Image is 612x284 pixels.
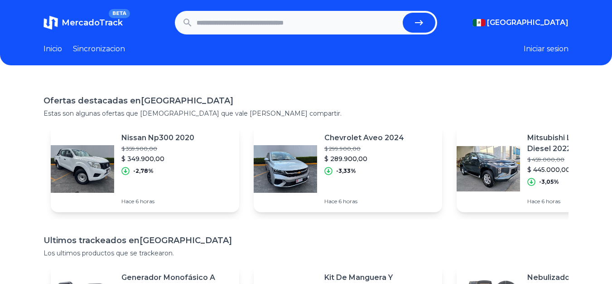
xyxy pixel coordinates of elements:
[121,198,194,205] p: Hace 6 horas
[43,44,62,54] a: Inicio
[324,145,404,152] p: $ 299.900,00
[524,44,569,54] button: Iniciar sesion
[133,167,154,175] p: -2,78%
[336,167,356,175] p: -3,33%
[51,125,239,212] a: Featured imageNissan Np300 2020$ 359.900,00$ 349.900,00-2,78%Hace 6 horas
[109,9,130,18] span: BETA
[254,125,442,212] a: Featured imageChevrolet Aveo 2024$ 299.900,00$ 289.900,00-3,33%Hace 6 horas
[324,132,404,143] p: Chevrolet Aveo 2024
[43,15,123,30] a: MercadoTrackBETA
[62,18,123,28] span: MercadoTrack
[43,249,569,258] p: Los ultimos productos que se trackearon.
[43,234,569,247] h1: Ultimos trackeados en [GEOGRAPHIC_DATA]
[324,154,404,163] p: $ 289.900,00
[457,137,520,201] img: Featured image
[121,145,194,152] p: $ 359.900,00
[43,94,569,107] h1: Ofertas destacadas en [GEOGRAPHIC_DATA]
[472,19,485,26] img: Mexico
[121,132,194,143] p: Nissan Np300 2020
[487,17,569,28] span: [GEOGRAPHIC_DATA]
[51,137,114,201] img: Featured image
[324,198,404,205] p: Hace 6 horas
[472,17,569,28] button: [GEOGRAPHIC_DATA]
[121,154,194,163] p: $ 349.900,00
[43,15,58,30] img: MercadoTrack
[539,178,559,186] p: -3,05%
[73,44,125,54] a: Sincronizacion
[254,137,317,201] img: Featured image
[43,109,569,118] p: Estas son algunas ofertas que [DEMOGRAPHIC_DATA] que vale [PERSON_NAME] compartir.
